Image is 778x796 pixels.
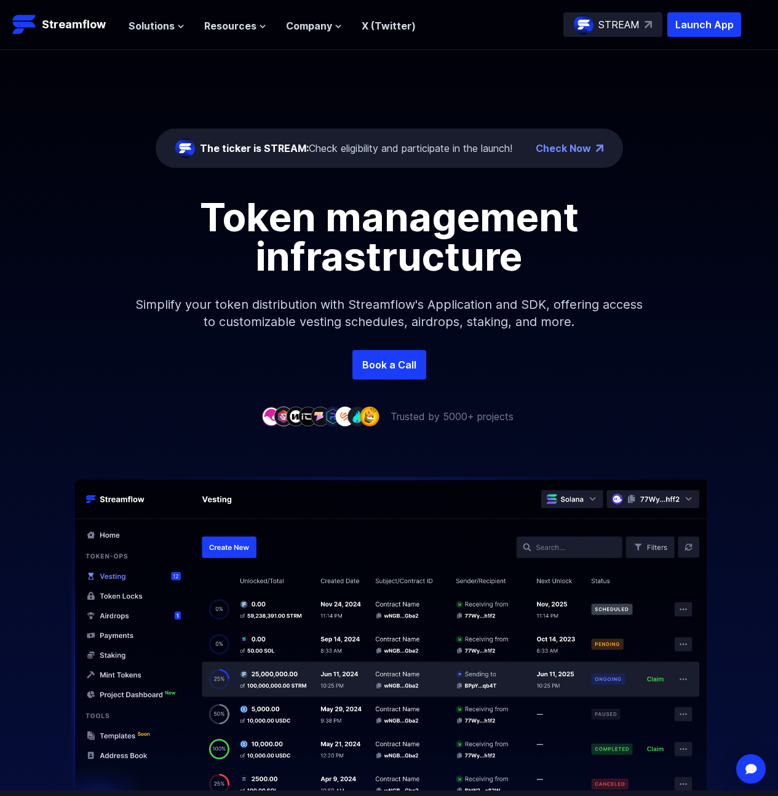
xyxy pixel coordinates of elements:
[391,409,514,424] p: Trusted by 5000+ projects
[204,18,256,33] span: Resources
[12,12,116,37] a: Streamflow
[12,12,37,37] img: Streamflow Logo
[286,18,342,33] button: Company
[113,197,666,276] h1: Token management infrastructure
[129,18,185,33] button: Solutions
[129,18,175,33] span: Solutions
[200,141,512,156] div: Check eligibility and participate in the launch!
[347,407,367,426] img: company-8
[645,21,652,28] img: top-right-arrow.svg
[536,141,591,156] a: Check Now
[42,16,106,33] p: Streamflow
[261,407,281,426] img: company-1
[362,20,416,32] a: X (Twitter)
[286,407,306,426] img: company-3
[736,754,766,784] div: Open Intercom Messenger
[298,407,318,426] img: company-4
[563,12,662,37] a: STREAM
[175,138,195,158] img: streamflow-logo-circle.png
[200,142,309,154] span: The ticker is STREAM:
[311,407,330,426] img: company-5
[204,18,266,33] button: Resources
[667,12,741,37] button: Launch App
[286,18,332,33] span: Company
[125,276,654,350] p: Simplify your token distribution with Streamflow's Application and SDK, offering access to custom...
[323,407,343,426] img: company-6
[596,145,603,152] img: top-right-arrow.png
[335,407,355,426] img: company-7
[360,407,379,426] img: company-9
[574,15,593,34] img: streamflow-logo-circle.png
[598,17,640,32] p: STREAM
[352,350,426,380] a: Book a Call
[274,407,293,426] img: company-2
